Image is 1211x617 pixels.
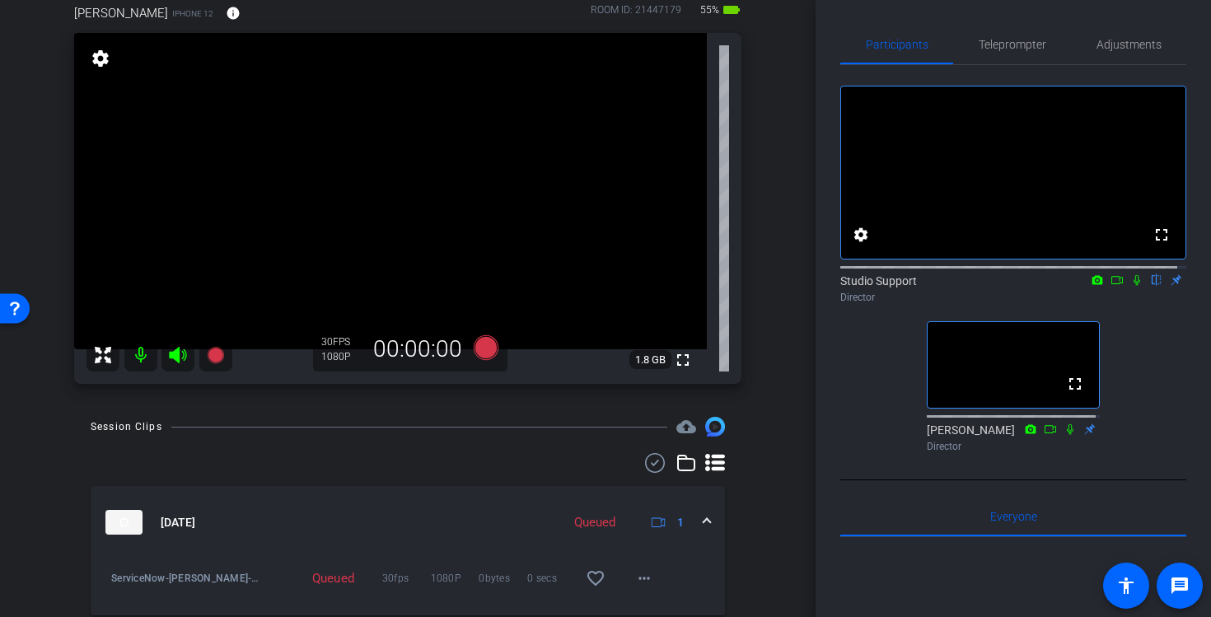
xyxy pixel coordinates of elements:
[1116,576,1136,596] mat-icon: accessibility
[431,570,479,587] span: 1080P
[105,510,143,535] img: thumb-nail
[676,417,696,437] span: Destinations for your clips
[634,568,654,588] mat-icon: more_horiz
[676,417,696,437] mat-icon: cloud_upload
[89,49,112,68] mat-icon: settings
[673,350,693,370] mat-icon: fullscreen
[851,225,871,245] mat-icon: settings
[91,486,725,559] mat-expansion-panel-header: thumb-nail[DATE]Queued1
[840,273,1186,305] div: Studio Support
[74,4,168,22] span: [PERSON_NAME]
[479,570,527,587] span: 0bytes
[172,7,213,20] span: iPhone 12
[91,418,162,435] div: Session Clips
[91,559,725,615] div: thumb-nail[DATE]Queued1
[161,514,195,531] span: [DATE]
[382,570,431,587] span: 30fps
[362,335,473,363] div: 00:00:00
[927,439,1100,454] div: Director
[1152,225,1171,245] mat-icon: fullscreen
[629,350,671,370] span: 1.8 GB
[226,6,241,21] mat-icon: info
[990,511,1037,522] span: Everyone
[1065,374,1085,394] mat-icon: fullscreen
[586,568,605,588] mat-icon: favorite_border
[677,514,684,531] span: 1
[1147,272,1167,287] mat-icon: flip
[321,350,362,363] div: 1080P
[1096,39,1162,50] span: Adjustments
[591,2,681,26] div: ROOM ID: 21447179
[111,570,261,587] span: ServiceNow-[PERSON_NAME]-2025-10-09-09-46-38-277-0
[527,570,576,587] span: 0 secs
[866,39,928,50] span: Participants
[1170,576,1190,596] mat-icon: message
[321,335,362,348] div: 30
[979,39,1046,50] span: Teleprompter
[566,513,624,532] div: Queued
[927,422,1100,454] div: [PERSON_NAME]
[333,336,350,348] span: FPS
[304,570,340,587] div: Queued
[840,290,1186,305] div: Director
[705,417,725,437] img: Session clips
